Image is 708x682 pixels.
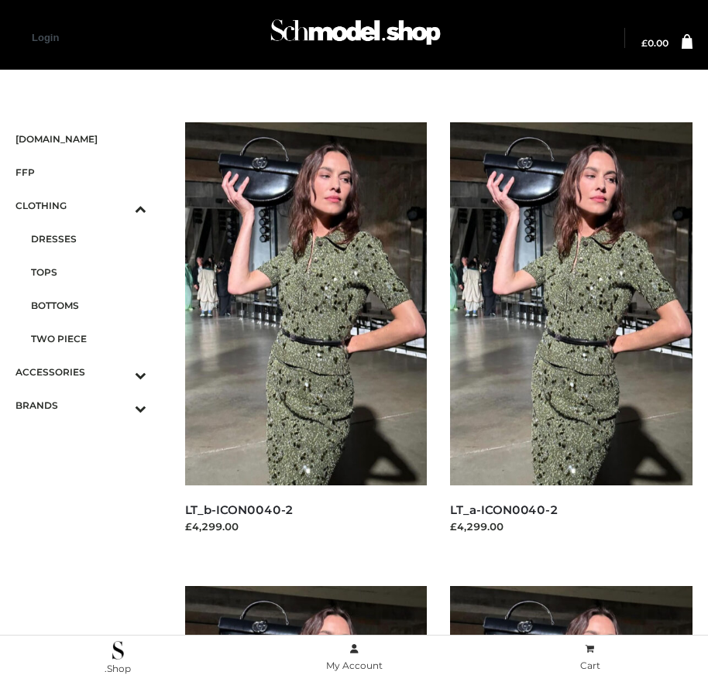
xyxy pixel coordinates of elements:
[32,32,59,43] a: Login
[15,355,146,389] a: ACCESSORIESToggle Submenu
[31,289,146,322] a: BOTTOMS
[31,255,146,289] a: TOPS
[112,641,124,660] img: .Shop
[15,156,146,189] a: FFP
[105,663,131,674] span: .Shop
[31,263,146,281] span: TOPS
[15,163,146,181] span: FFP
[15,130,146,148] span: [DOMAIN_NAME]
[15,389,146,422] a: BRANDSToggle Submenu
[450,502,558,517] a: LT_a-ICON0040-2
[185,519,428,534] div: £4,299.00
[15,363,146,381] span: ACCESSORIES
[472,640,708,675] a: Cart
[15,197,146,214] span: CLOTHING
[92,189,146,222] button: Toggle Submenu
[31,330,146,348] span: TWO PIECE
[266,9,445,63] img: Schmodel Admin 964
[450,519,693,534] div: £4,299.00
[31,322,146,355] a: TWO PIECE
[92,389,146,422] button: Toggle Submenu
[31,222,146,255] a: DRESSES
[15,189,146,222] a: CLOTHINGToggle Submenu
[185,502,294,517] a: LT_b-ICON0040-2
[15,396,146,414] span: BRANDS
[641,37,648,49] span: £
[263,13,445,63] a: Schmodel Admin 964
[92,355,146,389] button: Toggle Submenu
[641,37,668,49] bdi: 0.00
[15,122,146,156] a: [DOMAIN_NAME]
[31,296,146,314] span: BOTTOMS
[641,39,668,48] a: £0.00
[580,660,600,671] span: Cart
[236,640,473,675] a: My Account
[31,230,146,248] span: DRESSES
[326,660,383,671] span: My Account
